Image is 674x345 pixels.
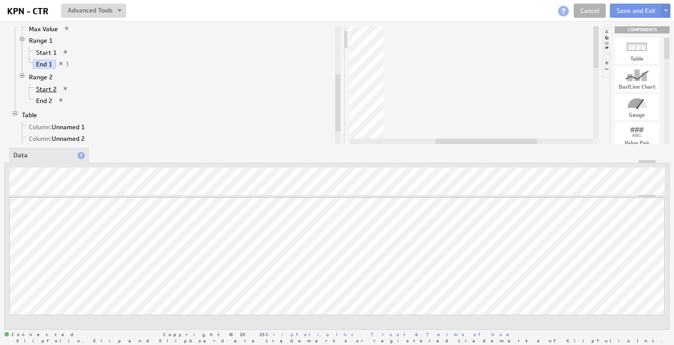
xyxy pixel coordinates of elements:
[610,4,662,18] button: Save and Exit
[19,111,41,119] a: Table
[29,135,52,143] span: Column:
[29,123,52,131] span: Column:
[615,26,670,33] div: Drag & drop components onto the workspace
[16,338,662,343] span: Klipfolio, Klip and Klipboard are trademarks or registered trademarks of Klipfolio Inc.
[62,49,69,55] span: View applied actions
[4,332,78,337] span: Connected: ID: dpnc-23 Online: true
[4,4,56,19] input: KPN - CTR
[62,86,69,92] span: View applied actions
[603,28,610,52] li: Hide or show the component palette
[64,25,70,32] span: View applied actions
[574,4,606,18] a: Cancel
[26,25,62,33] a: Max Value
[371,331,515,337] a: Trust & Terms of Use
[26,123,88,131] a: Column: Unnamed 1
[64,61,70,67] span: More actions
[266,331,362,337] a: Klipfolio Inc.
[33,96,56,105] a: End 2
[26,73,56,82] a: Range 2
[58,61,64,67] span: View applied actions
[58,97,64,103] span: View applied actions
[9,148,89,163] li: Data
[163,332,362,337] span: Copyright © 2025
[26,36,56,45] a: Range 1
[33,85,60,94] a: Start 2
[117,9,122,13] img: button-savedrop.png
[615,56,659,62] div: Table
[26,134,88,143] a: Column: Unnamed 2
[33,60,56,69] a: End 1
[615,112,659,118] div: Gauge
[615,84,659,90] div: Bar/Line Chart
[33,48,60,57] a: Start 1
[664,9,668,13] img: button-savedrop.png
[603,53,610,78] li: Hide or show the component controls palette
[615,140,659,146] div: Value Pair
